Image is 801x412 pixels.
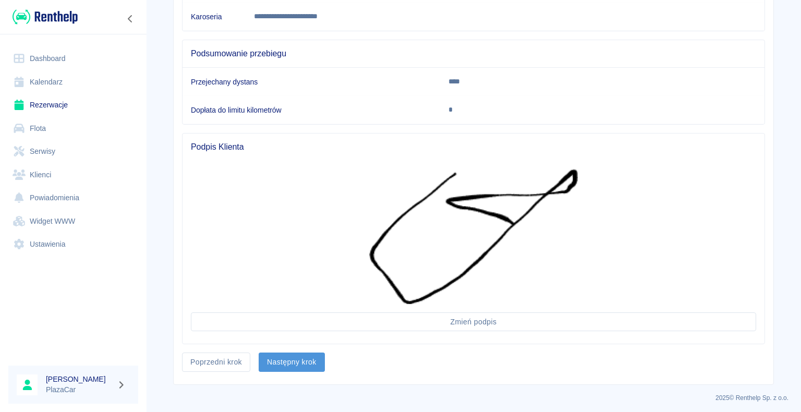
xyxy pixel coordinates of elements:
h6: Przejechany dystans [191,77,432,87]
h6: Dopłata do limitu kilometrów [191,105,432,115]
h6: Karoseria [191,11,237,22]
span: Podpis Klienta [191,142,756,152]
a: Ustawienia [8,233,138,256]
a: Dashboard [8,47,138,70]
a: Widget WWW [8,210,138,233]
button: Poprzedni krok [182,353,250,372]
img: Podpis [369,169,578,304]
a: Klienci [8,163,138,187]
a: Flota [8,117,138,140]
p: PlazaCar [46,384,113,395]
img: Renthelp logo [13,8,78,26]
p: 2025 © Renthelp Sp. z o.o. [159,393,788,403]
a: Powiadomienia [8,186,138,210]
a: Serwisy [8,140,138,163]
span: Podsumowanie przebiegu [191,49,756,59]
button: Zwiń nawigację [123,12,138,26]
button: Następny krok [259,353,325,372]
a: Rezerwacje [8,93,138,117]
a: Kalendarz [8,70,138,94]
button: Zmień podpis [191,312,756,332]
a: Renthelp logo [8,8,78,26]
h6: [PERSON_NAME] [46,374,113,384]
